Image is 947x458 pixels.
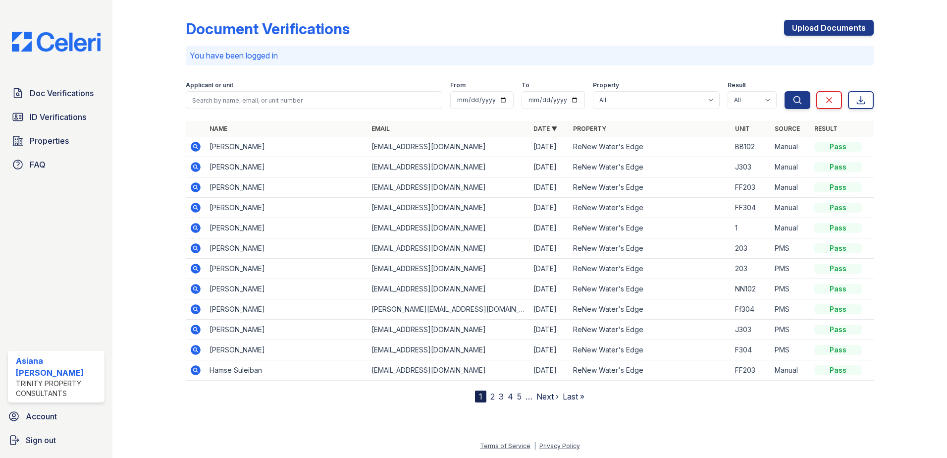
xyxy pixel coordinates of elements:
[814,125,838,132] a: Result
[206,198,368,218] td: [PERSON_NAME]
[8,107,105,127] a: ID Verifications
[26,410,57,422] span: Account
[529,137,569,157] td: [DATE]
[534,442,536,450] div: |
[731,238,771,259] td: 203
[771,177,810,198] td: Manual
[771,218,810,238] td: Manual
[771,320,810,340] td: PMS
[814,243,862,253] div: Pass
[731,299,771,320] td: Ff304
[368,320,529,340] td: [EMAIL_ADDRESS][DOMAIN_NAME]
[206,177,368,198] td: [PERSON_NAME]
[190,50,870,61] p: You have been logged in
[728,81,746,89] label: Result
[536,392,559,401] a: Next ›
[771,279,810,299] td: PMS
[368,218,529,238] td: [EMAIL_ADDRESS][DOMAIN_NAME]
[8,155,105,174] a: FAQ
[731,340,771,360] td: F304
[4,406,108,426] a: Account
[206,320,368,340] td: [PERSON_NAME]
[529,279,569,299] td: [DATE]
[569,299,731,320] td: ReNew Water's Edge
[775,125,800,132] a: Source
[206,279,368,299] td: [PERSON_NAME]
[569,279,731,299] td: ReNew Water's Edge
[4,430,108,450] a: Sign out
[508,392,513,401] a: 4
[814,142,862,152] div: Pass
[490,392,495,401] a: 2
[814,304,862,314] div: Pass
[210,125,227,132] a: Name
[573,125,606,132] a: Property
[529,157,569,177] td: [DATE]
[529,177,569,198] td: [DATE]
[368,137,529,157] td: [EMAIL_ADDRESS][DOMAIN_NAME]
[533,125,557,132] a: Date ▼
[771,137,810,157] td: Manual
[475,391,486,402] div: 1
[368,177,529,198] td: [EMAIL_ADDRESS][DOMAIN_NAME]
[30,135,69,147] span: Properties
[526,391,532,402] span: …
[814,345,862,355] div: Pass
[569,238,731,259] td: ReNew Water's Edge
[206,157,368,177] td: [PERSON_NAME]
[368,238,529,259] td: [EMAIL_ADDRESS][DOMAIN_NAME]
[539,442,580,450] a: Privacy Policy
[206,137,368,157] td: [PERSON_NAME]
[529,299,569,320] td: [DATE]
[569,360,731,381] td: ReNew Water's Edge
[206,340,368,360] td: [PERSON_NAME]
[569,259,731,279] td: ReNew Water's Edge
[735,125,750,132] a: Unit
[814,325,862,335] div: Pass
[30,159,46,171] span: FAQ
[569,157,731,177] td: ReNew Water's Edge
[569,340,731,360] td: ReNew Water's Edge
[8,83,105,103] a: Doc Verifications
[771,238,810,259] td: PMS
[8,131,105,151] a: Properties
[30,87,94,99] span: Doc Verifications
[771,299,810,320] td: PMS
[186,20,350,38] div: Document Verifications
[186,81,233,89] label: Applicant or unit
[731,137,771,157] td: BB102
[569,177,731,198] td: ReNew Water's Edge
[206,259,368,279] td: [PERSON_NAME]
[480,442,530,450] a: Terms of Service
[16,355,101,379] div: Asiana [PERSON_NAME]
[771,340,810,360] td: PMS
[731,157,771,177] td: J303
[30,111,86,123] span: ID Verifications
[569,137,731,157] td: ReNew Water's Edge
[529,360,569,381] td: [DATE]
[186,91,442,109] input: Search by name, email, or unit number
[368,259,529,279] td: [EMAIL_ADDRESS][DOMAIN_NAME]
[784,20,874,36] a: Upload Documents
[731,198,771,218] td: FF304
[563,392,584,401] a: Last »
[569,218,731,238] td: ReNew Water's Edge
[771,259,810,279] td: PMS
[529,320,569,340] td: [DATE]
[26,434,56,446] span: Sign out
[368,299,529,320] td: [PERSON_NAME][EMAIL_ADDRESS][DOMAIN_NAME]
[814,365,862,375] div: Pass
[569,198,731,218] td: ReNew Water's Edge
[731,177,771,198] td: FF203
[206,360,368,381] td: Hamse Suleiban
[731,279,771,299] td: NN102
[206,218,368,238] td: [PERSON_NAME]
[4,32,108,52] img: CE_Logo_Blue-a8612792a0a2168367f1c8372b55b34899dd931a85d93a1a3d3e32e68fde9ad4.png
[814,203,862,213] div: Pass
[771,198,810,218] td: Manual
[517,392,522,401] a: 5
[529,238,569,259] td: [DATE]
[16,379,101,399] div: Trinity Property Consultants
[529,198,569,218] td: [DATE]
